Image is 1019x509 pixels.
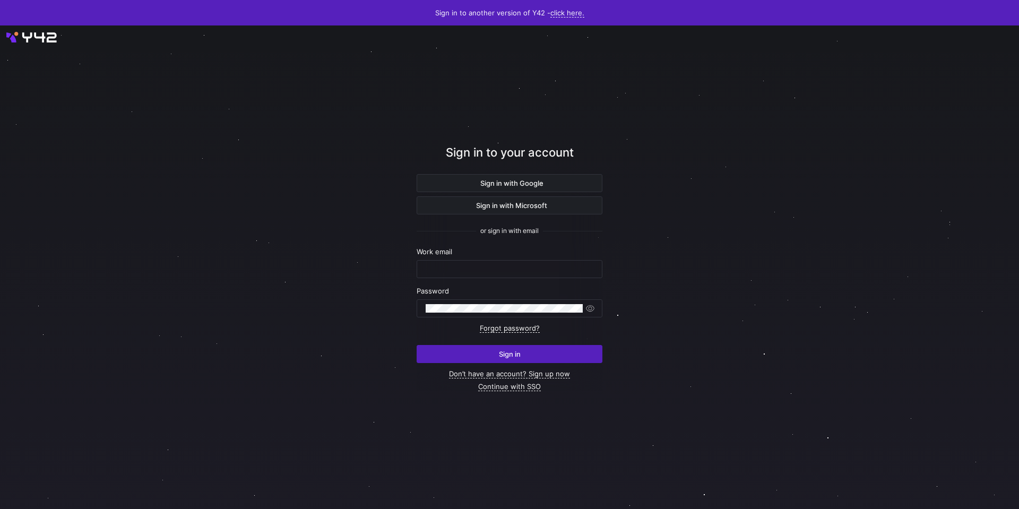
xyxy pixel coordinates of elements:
[499,350,521,358] span: Sign in
[449,369,570,378] a: Don’t have an account? Sign up now
[417,196,602,214] button: Sign in with Microsoft
[480,324,540,333] a: Forgot password?
[417,345,602,363] button: Sign in
[480,227,539,235] span: or sign in with email
[472,201,547,210] span: Sign in with Microsoft
[417,144,602,174] div: Sign in to your account
[476,179,543,187] span: Sign in with Google
[417,174,602,192] button: Sign in with Google
[550,8,584,18] a: click here.
[417,247,452,256] span: Work email
[478,382,541,391] a: Continue with SSO
[417,287,449,295] span: Password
